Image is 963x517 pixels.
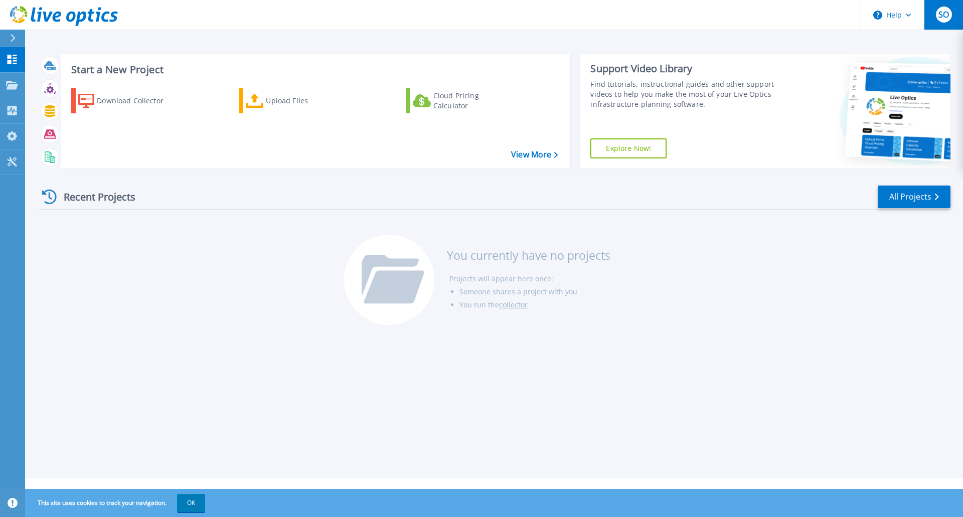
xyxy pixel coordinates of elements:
h3: You currently have no projects [447,250,610,261]
a: collector [499,300,528,309]
div: Cloud Pricing Calculator [433,91,514,111]
li: You run the [459,298,610,311]
a: Upload Files [239,88,351,113]
div: Upload Files [266,91,346,111]
div: Download Collector [97,91,177,111]
div: Support Video Library [590,62,779,75]
h3: Start a New Project [71,64,558,75]
div: Find tutorials, instructional guides and other support videos to help you make the most of your L... [590,79,779,109]
a: View More [511,150,558,159]
a: Cloud Pricing Calculator [406,88,518,113]
span: This site uses cookies to track your navigation. [28,494,205,512]
li: Projects will appear here once: [449,272,610,285]
button: OK [177,494,205,512]
a: All Projects [878,186,950,208]
a: Download Collector [71,88,183,113]
div: Recent Projects [39,185,149,209]
a: Explore Now! [590,138,667,158]
li: Someone shares a project with you [459,285,610,298]
span: SO [938,11,949,19]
